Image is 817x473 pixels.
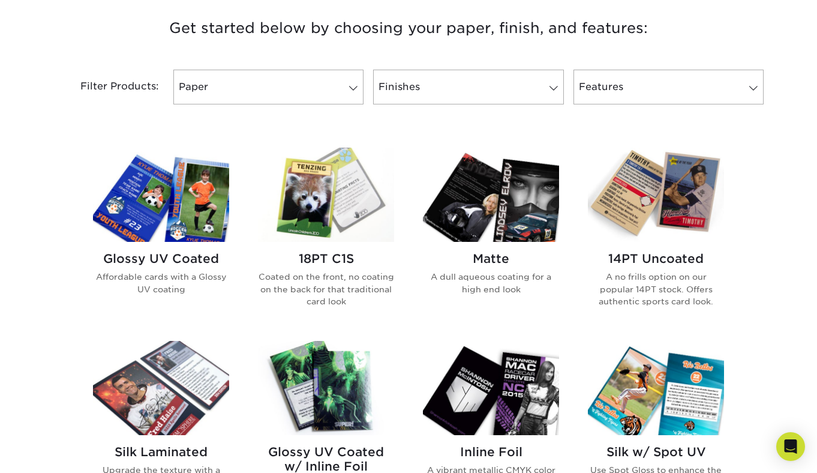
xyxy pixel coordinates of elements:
div: Filter Products: [49,70,169,104]
a: Paper [173,70,364,104]
img: Silk w/ Spot UV Trading Cards [588,341,724,435]
h2: 14PT Uncoated [588,252,724,266]
p: Coated on the front, no coating on the back for that traditional card look [258,271,394,307]
h2: Matte [423,252,559,266]
h2: Silk w/ Spot UV [588,445,724,459]
h3: Get started below by choosing your paper, finish, and features: [58,1,759,55]
h2: 18PT C1S [258,252,394,266]
img: Matte Trading Cards [423,148,559,242]
a: Finishes [373,70,563,104]
img: Inline Foil Trading Cards [423,341,559,435]
img: Glossy UV Coated w/ Inline Foil Trading Cards [258,341,394,435]
a: Matte Trading Cards Matte A dull aqueous coating for a high end look [423,148,559,327]
img: Silk Laminated Trading Cards [93,341,229,435]
a: 14PT Uncoated Trading Cards 14PT Uncoated A no frills option on our popular 14PT stock. Offers au... [588,148,724,327]
img: 14PT Uncoated Trading Cards [588,148,724,242]
img: Glossy UV Coated Trading Cards [93,148,229,242]
a: 18PT C1S Trading Cards 18PT C1S Coated on the front, no coating on the back for that traditional ... [258,148,394,327]
h2: Inline Foil [423,445,559,459]
p: A no frills option on our popular 14PT stock. Offers authentic sports card look. [588,271,724,307]
p: Affordable cards with a Glossy UV coating [93,271,229,295]
a: Glossy UV Coated Trading Cards Glossy UV Coated Affordable cards with a Glossy UV coating [93,148,229,327]
p: A dull aqueous coating for a high end look [423,271,559,295]
div: Open Intercom Messenger [776,432,805,461]
h2: Silk Laminated [93,445,229,459]
a: Features [573,70,764,104]
h2: Glossy UV Coated [93,252,229,266]
img: 18PT C1S Trading Cards [258,148,394,242]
